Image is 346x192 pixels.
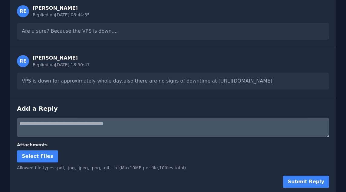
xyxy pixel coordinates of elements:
div: RE [17,5,29,17]
div: [PERSON_NAME] [33,54,90,62]
div: Replied on [DATE] 08:44:35 [33,12,90,18]
div: Are u sure? Because the VPS is down.... [17,23,329,40]
div: VPS is down for approximately whole day,also there are no signs of downtime at [URL][DOMAIN_NAME] [17,73,329,89]
label: Attachments [17,142,329,148]
div: RE [17,55,29,67]
span: Select Files [22,153,53,159]
h3: Add a Reply [17,104,329,113]
div: [PERSON_NAME] [33,5,90,12]
div: Replied on [DATE] 18:50:47 [33,62,90,68]
div: Allowed file types: .pdf, .jpg, .jpeg, .png, .gif, .txt (Max 10 MB per file, 10 files total) [17,165,329,171]
button: Submit Reply [283,176,329,188]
